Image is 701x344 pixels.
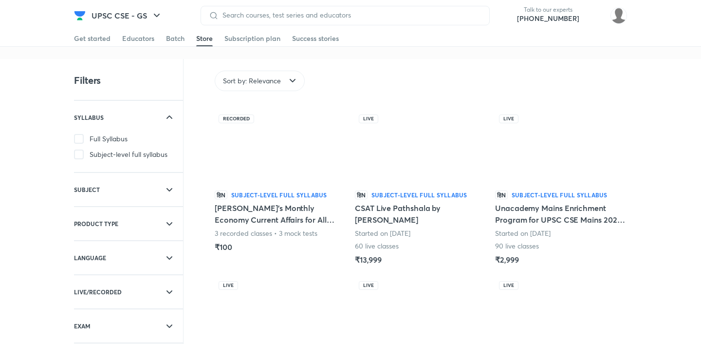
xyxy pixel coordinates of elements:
[512,191,607,199] h6: Subject-level full syllabus
[355,241,399,251] p: 60 live classes
[74,253,106,263] h6: LANGUAGE
[371,191,467,199] h6: Subject-level full syllabus
[219,11,481,19] input: Search courses, test series and educators
[215,241,232,253] h5: ₹100
[292,31,339,46] a: Success stories
[166,34,184,43] div: Batch
[587,8,603,23] img: avatar
[74,74,101,87] h4: Filters
[498,6,517,25] img: call-us
[495,241,539,251] p: 90 live classes
[219,281,238,290] div: Live
[74,34,111,43] div: Get started
[215,111,347,185] img: Batch Thumbnail
[517,6,579,14] p: Talk to our experts
[122,31,154,46] a: Educators
[74,287,122,297] h6: LIVE/RECORDED
[495,191,508,199] p: हिN
[122,34,154,43] div: Educators
[223,76,281,86] span: Sort by: Relevance
[610,7,627,24] img: Abdul Ramzeen
[74,219,118,229] h6: PRODUCT TYPE
[495,202,627,226] h5: Unacademy Mains Enrichment Program for UPSC CSE Mains 2025 (All - GS I, II, III, IV & Essay)
[355,254,381,266] h5: ₹13,999
[224,31,280,46] a: Subscription plan
[359,115,378,123] div: Live
[224,34,280,43] div: Subscription plan
[355,202,487,226] h5: CSAT Live Pathshala by [PERSON_NAME]
[495,111,627,185] img: Batch Thumbnail
[215,202,347,226] h5: [PERSON_NAME]’s Monthly Economy Current Affairs for All Competitive Exams
[74,113,104,122] h6: SYLLABUS
[215,191,227,199] p: हिN
[196,34,213,43] div: Store
[292,34,339,43] div: Success stories
[359,281,378,290] div: Live
[90,150,167,159] span: Subject-level full syllabus
[74,185,100,194] h6: SUBJECT
[231,191,327,199] h6: Subject-level full syllabus
[355,111,487,185] img: Batch Thumbnail
[166,31,184,46] a: Batch
[196,31,213,46] a: Store
[74,10,86,21] img: Company Logo
[219,115,254,123] div: Recorded
[495,229,551,238] p: Started on [DATE]
[74,321,91,331] h6: EXAM
[499,115,518,123] div: Live
[215,229,318,238] p: 3 recorded classes • 3 mock tests
[355,229,410,238] p: Started on [DATE]
[74,31,111,46] a: Get started
[90,134,128,144] span: Full Syllabus
[499,281,518,290] div: Live
[86,6,168,25] button: UPSC CSE - GS
[517,14,579,23] a: [PHONE_NUMBER]
[495,254,519,266] h5: ₹2,999
[355,191,368,199] p: हिN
